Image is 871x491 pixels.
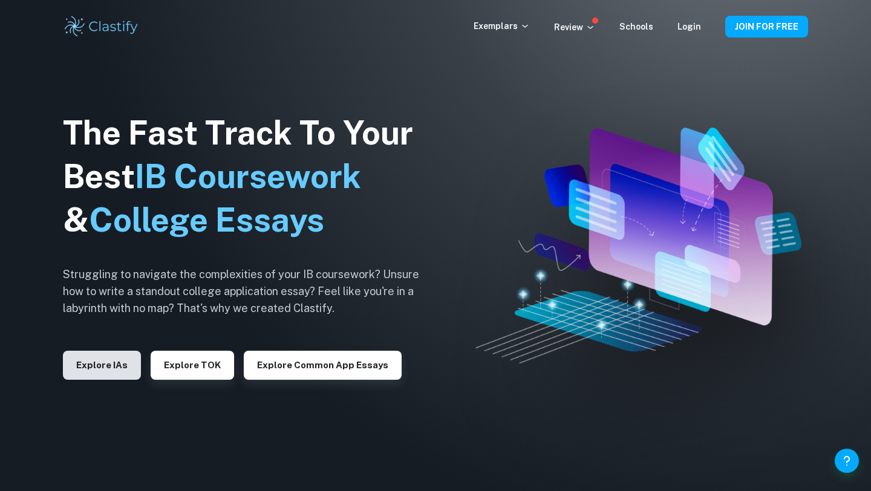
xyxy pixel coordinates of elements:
a: Explore IAs [63,359,141,370]
span: IB Coursework [135,157,361,195]
button: Explore TOK [151,351,234,380]
p: Exemplars [474,19,530,33]
img: Clastify hero [475,128,801,363]
button: Explore Common App essays [244,351,402,380]
button: Help and Feedback [835,449,859,473]
button: JOIN FOR FREE [725,16,808,37]
a: Login [677,22,701,31]
button: Explore IAs [63,351,141,380]
a: Explore TOK [151,359,234,370]
h6: Struggling to navigate the complexities of your IB coursework? Unsure how to write a standout col... [63,266,438,317]
img: Clastify logo [63,15,140,39]
a: Schools [619,22,653,31]
p: Review [554,21,595,34]
h1: The Fast Track To Your Best & [63,111,438,242]
span: College Essays [89,201,324,239]
a: Explore Common App essays [244,359,402,370]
